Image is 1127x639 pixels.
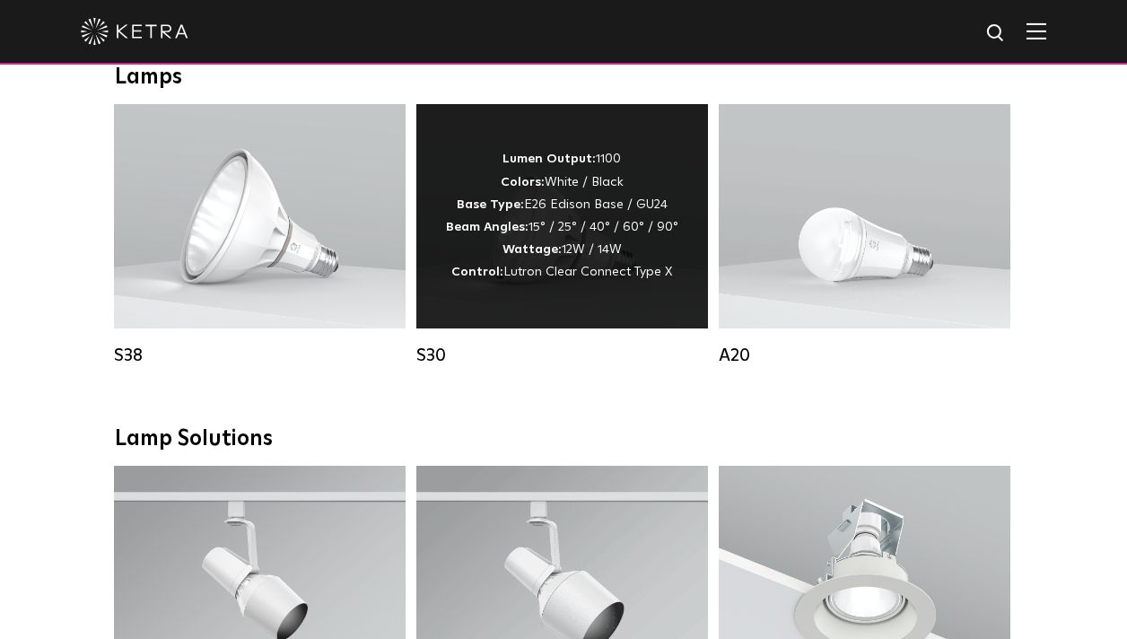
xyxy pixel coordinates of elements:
div: Lamps [115,65,1012,91]
strong: Control: [451,266,503,278]
span: Lutron Clear Connect Type X [503,266,672,278]
strong: Wattage: [502,243,562,256]
div: 1100 White / Black E26 Edison Base / GU24 15° / 25° / 40° / 60° / 90° 12W / 14W [446,148,678,284]
img: Hamburger%20Nav.svg [1027,22,1046,39]
img: search icon [985,22,1008,45]
a: S30 Lumen Output:1100Colors:White / BlackBase Type:E26 Edison Base / GU24Beam Angles:15° / 25° / ... [416,104,708,366]
strong: Base Type: [457,198,524,211]
a: A20 Lumen Output:600 / 800Colors:White / BlackBase Type:E26 Edison Base / GU24Beam Angles:Omni-Di... [719,104,1010,366]
div: A20 [719,345,1010,366]
strong: Lumen Output: [502,153,596,165]
div: S38 [114,345,406,366]
img: ketra-logo-2019-white [81,18,188,45]
strong: Beam Angles: [446,221,529,233]
div: Lamp Solutions [115,426,1012,452]
a: S38 Lumen Output:1100Colors:White / BlackBase Type:E26 Edison Base / GU24Beam Angles:10° / 25° / ... [114,104,406,366]
div: S30 [416,345,708,366]
strong: Colors: [501,176,545,188]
